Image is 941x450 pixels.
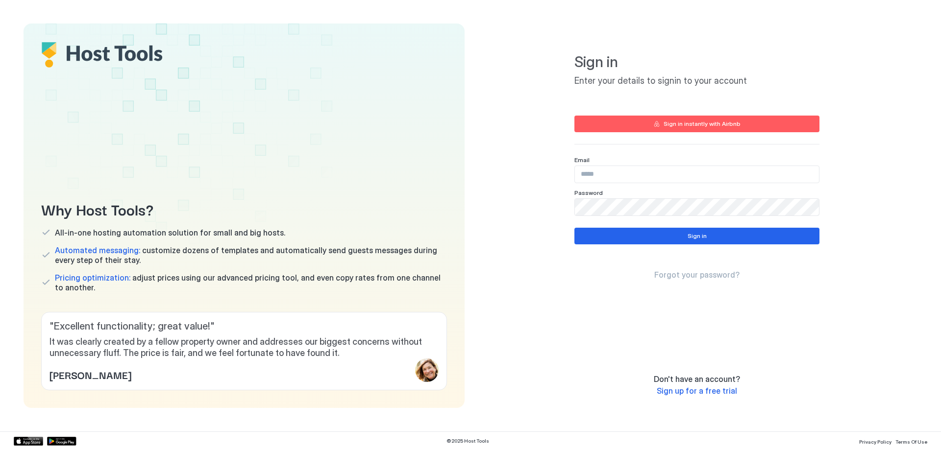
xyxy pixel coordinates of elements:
a: Google Play Store [47,437,76,446]
span: Sign in [574,53,819,71]
span: All-in-one hosting automation solution for small and big hosts. [55,228,285,237]
span: Sign up for a free trial [657,386,737,396]
span: Enter your details to signin to your account [574,75,819,87]
a: Sign up for a free trial [657,386,737,396]
span: Email [574,156,590,164]
span: It was clearly created by a fellow property owner and addresses our biggest concerns without unne... [50,336,439,358]
div: Sign in [688,232,707,240]
span: Terms Of Use [895,439,927,445]
a: Privacy Policy [859,436,891,446]
span: Pricing optimization: [55,273,130,283]
span: customize dozens of templates and automatically send guests messages during every step of their s... [55,245,447,265]
span: " Excellent functionality; great value! " [50,320,439,332]
button: Sign in [574,228,819,244]
span: © 2025 Host Tools [446,438,489,444]
span: Automated messaging: [55,245,140,255]
input: Input Field [575,199,819,215]
button: Sign in instantly with Airbnb [574,116,819,132]
a: App Store [14,437,43,446]
span: Why Host Tools? [41,198,447,220]
a: Terms Of Use [895,436,927,446]
span: Privacy Policy [859,439,891,445]
span: [PERSON_NAME] [50,367,131,382]
span: Password [574,189,603,196]
span: adjust prices using our advanced pricing tool, and even copy rates from one channel to another. [55,273,447,292]
div: profile [415,358,439,382]
a: Forgot your password? [654,270,740,280]
span: Don't have an account? [654,374,740,384]
input: Input Field [575,166,819,183]
div: Sign in instantly with Airbnb [664,119,741,128]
